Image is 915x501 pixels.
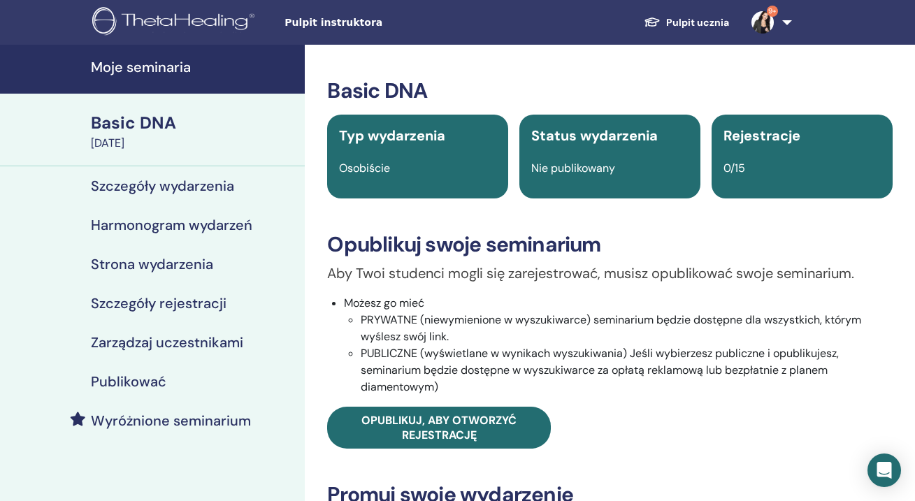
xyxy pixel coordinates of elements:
[339,161,390,175] span: Osobiście
[361,312,893,345] li: PRYWATNE (niewymienione w wyszukiwarce) seminarium będzie dostępne dla wszystkich, którym wyślesz...
[82,111,305,152] a: Basic DNA[DATE]
[91,111,296,135] div: Basic DNA
[344,295,893,395] li: Możesz go mieć
[531,126,658,145] span: Status wydarzenia
[91,256,213,273] h4: Strona wydarzenia
[91,177,234,194] h4: Szczegóły wydarzenia
[644,16,661,28] img: graduation-cap-white.svg
[751,11,774,34] img: default.jpg
[361,345,893,395] li: PUBLICZNE (wyświetlane w wynikach wyszukiwania) Jeśli wybierzesz publiczne i opublikujesz, semina...
[284,15,494,30] span: Pulpit instruktora
[92,7,259,38] img: logo.png
[91,295,226,312] h4: Szczegóły rejestracji
[723,126,800,145] span: Rejestracje
[91,334,243,351] h4: Zarządzaj uczestnikami
[91,217,252,233] h4: Harmonogram wydarzeń
[633,10,740,36] a: Pulpit ucznia
[327,78,893,103] h3: Basic DNA
[91,412,251,429] h4: Wyróżnione seminarium
[531,161,615,175] span: Nie publikowany
[91,373,166,390] h4: Publikować
[327,407,551,449] a: Opublikuj, aby otworzyć rejestrację
[327,263,893,284] p: Aby Twoi studenci mogli się zarejestrować, musisz opublikować swoje seminarium.
[767,6,778,17] span: 9+
[361,413,517,442] span: Opublikuj, aby otworzyć rejestrację
[327,232,893,257] h3: Opublikuj swoje seminarium
[91,135,296,152] div: [DATE]
[723,161,745,175] span: 0/15
[867,453,901,487] div: Open Intercom Messenger
[91,59,296,75] h4: Moje seminaria
[339,126,445,145] span: Typ wydarzenia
